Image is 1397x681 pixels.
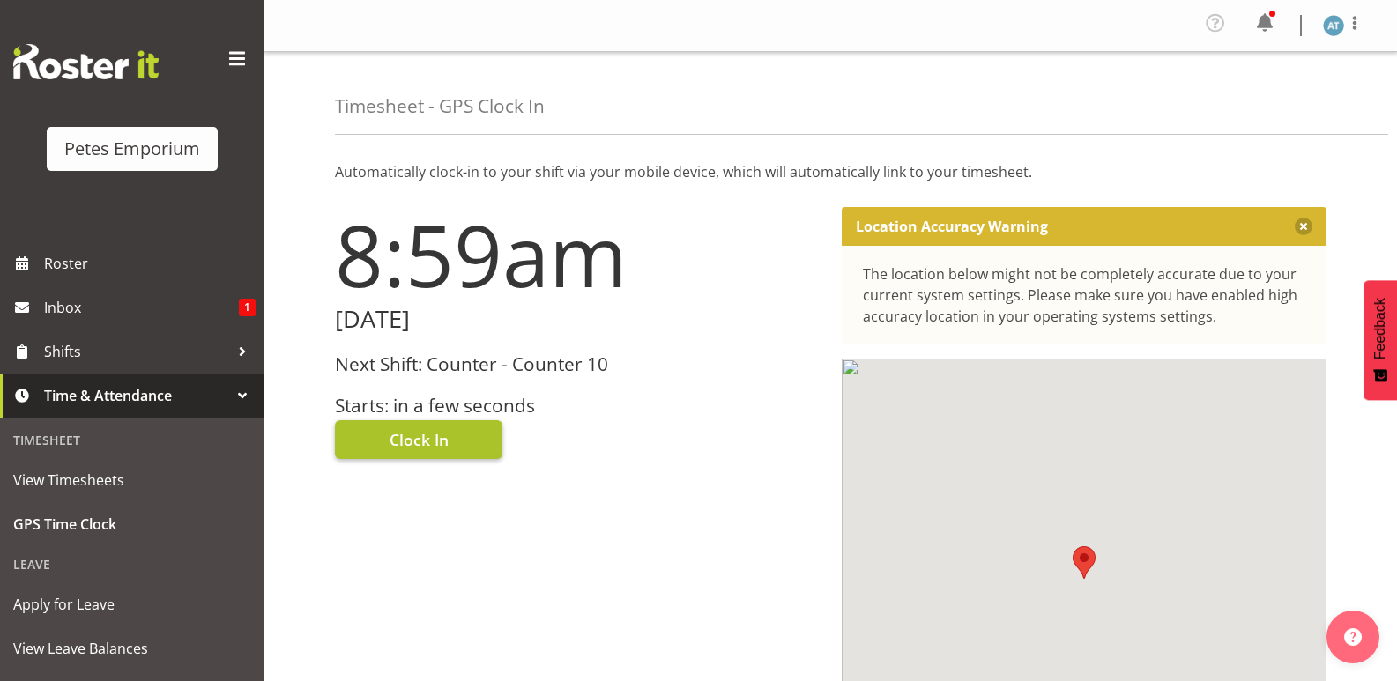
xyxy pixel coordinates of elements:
[44,250,256,277] span: Roster
[13,635,251,662] span: View Leave Balances
[4,582,260,626] a: Apply for Leave
[44,382,229,409] span: Time & Attendance
[13,44,159,79] img: Rosterit website logo
[44,294,239,321] span: Inbox
[13,591,251,618] span: Apply for Leave
[4,546,260,582] div: Leave
[4,626,260,670] a: View Leave Balances
[335,396,821,416] h3: Starts: in a few seconds
[64,136,200,162] div: Petes Emporium
[335,207,821,302] h1: 8:59am
[4,458,260,502] a: View Timesheets
[335,306,821,333] h2: [DATE]
[856,218,1048,235] p: Location Accuracy Warning
[1323,15,1344,36] img: alex-micheal-taniwha5364.jpg
[4,422,260,458] div: Timesheet
[335,420,502,459] button: Clock In
[1344,628,1362,646] img: help-xxl-2.png
[4,502,260,546] a: GPS Time Clock
[1295,218,1312,235] button: Close message
[1364,280,1397,400] button: Feedback - Show survey
[239,299,256,316] span: 1
[44,338,229,365] span: Shifts
[335,161,1326,182] p: Automatically clock-in to your shift via your mobile device, which will automatically link to you...
[335,354,821,374] h3: Next Shift: Counter - Counter 10
[335,96,545,116] h4: Timesheet - GPS Clock In
[13,511,251,537] span: GPS Time Clock
[1372,298,1388,359] span: Feedback
[863,263,1306,327] div: The location below might not be completely accurate due to your current system settings. Please m...
[13,467,251,493] span: View Timesheets
[390,428,449,451] span: Clock In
